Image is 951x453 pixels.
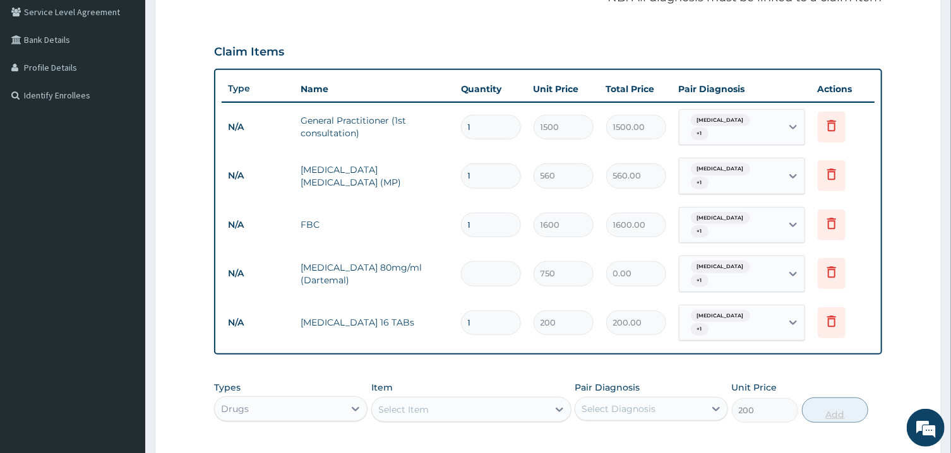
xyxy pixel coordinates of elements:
[527,76,600,102] th: Unit Price
[732,381,777,394] label: Unit Price
[691,225,709,238] span: + 1
[207,6,237,37] div: Minimize live chat window
[371,381,393,394] label: Item
[691,323,709,336] span: + 1
[691,212,750,225] span: [MEDICAL_DATA]
[691,261,750,273] span: [MEDICAL_DATA]
[811,76,875,102] th: Actions
[294,212,454,237] td: FBC
[222,164,294,187] td: N/A
[378,403,429,416] div: Select Item
[455,76,527,102] th: Quantity
[294,255,454,293] td: [MEDICAL_DATA] 80mg/ml (Dartemal)
[73,142,174,269] span: We're online!
[691,177,709,189] span: + 1
[691,114,750,127] span: [MEDICAL_DATA]
[23,63,51,95] img: d_794563401_company_1708531726252_794563401
[294,310,454,335] td: [MEDICAL_DATA] 16 TABs
[600,76,673,102] th: Total Price
[222,311,294,334] td: N/A
[222,115,294,139] td: N/A
[214,382,241,393] label: Types
[802,397,869,423] button: Add
[222,77,294,100] th: Type
[294,157,454,195] td: [MEDICAL_DATA] [MEDICAL_DATA] (MP)
[673,76,811,102] th: Pair Diagnosis
[222,213,294,237] td: N/A
[66,71,212,87] div: Chat with us now
[222,262,294,285] td: N/A
[221,403,249,415] div: Drugs
[214,45,284,59] h3: Claim Items
[691,274,709,287] span: + 1
[294,76,454,102] th: Name
[691,127,709,140] span: + 1
[691,310,750,322] span: [MEDICAL_DATA]
[6,311,241,355] textarea: Type your message and hit 'Enter'
[575,381,640,394] label: Pair Diagnosis
[691,163,750,175] span: [MEDICAL_DATA]
[294,108,454,146] td: General Practitioner (1st consultation)
[582,403,655,415] div: Select Diagnosis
